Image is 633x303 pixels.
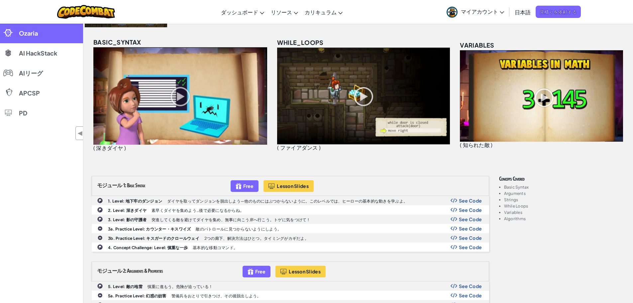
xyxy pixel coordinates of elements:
span: Free [255,269,265,274]
li: While Loops [504,204,625,208]
span: See Code [459,198,482,203]
a: 日本語 [511,3,534,21]
span: Basic Syntax [127,182,145,189]
span: variables [460,41,494,49]
span: Arguments & Properties [127,267,163,274]
a: リソース [267,3,301,21]
p: 基本的な移動コマンド。 [193,245,238,250]
img: IconFreeLevelv2.svg [236,182,242,190]
span: See Code [459,293,482,298]
img: Show Code Logo [451,198,457,203]
a: 5a. Practice Level: 幻惑の妨害 警備兵をおとりで引きつけ、その後脱出しよう。 Show Code Logo See Code [92,291,489,300]
h3: Concepts covered [499,176,625,182]
span: モジュール [97,182,122,189]
img: Show Code Logo [451,235,457,240]
span: Lesson Slides [277,183,309,189]
a: 見積りを依頼する [536,6,581,18]
span: AIリーグ [19,70,43,76]
span: AI HackStack [19,50,57,56]
a: 3b. Practice Level: キスガードのクロールウェイ 2つの廊下、解決方法はひとつ。タイミングがカギだよ。 Show Code Logo See Code [92,233,489,242]
img: IconFreeLevelv2.svg [248,268,254,275]
span: 知られた敵 [463,141,490,148]
span: ダッシュボード [221,9,258,16]
span: See Code [459,207,482,213]
span: basic_syntax [93,38,141,46]
p: 素早くダイヤを集めよう…後で必要になるからね。 [152,208,244,213]
img: IconChallengeLevel.svg [97,207,103,213]
span: 深きダイヤ [96,144,123,151]
span: Ozaria [19,30,38,36]
span: 2: [123,267,126,274]
span: ( [460,141,462,148]
button: Lesson Slides [275,266,326,277]
img: Show Code Logo [451,293,457,298]
span: Free [243,183,254,189]
img: IconChallengeLevel.svg [97,216,103,222]
img: IconPracticeLevel.svg [97,226,103,231]
img: avatar [447,7,458,18]
img: Show Code Logo [451,208,457,212]
span: ( [277,144,279,151]
button: Lesson Slides [264,180,314,192]
li: Basic Syntax [504,185,625,189]
b: 3b. Practice Level: キスガードのクロールウェイ [108,236,199,241]
img: Show Code Logo [451,284,457,288]
img: basic_syntax_unlocked.png [93,47,267,145]
b: 4. Concept Challenge: Level: 慎重な一歩 [108,245,188,250]
span: モジュール [97,267,122,274]
a: 3. Level: 影の守護者 突進してくる敵を避けてダイヤを集め、無事に向こう岸へ行こう。トゲに気をつけて！ Show Code Logo See Code [92,215,489,224]
span: カリキュラム [305,9,337,16]
span: ) [124,144,126,151]
span: ) [319,144,321,151]
p: 突進してくる敵を避けてダイヤを集め、無事に向こう岸へ行こう。トゲに気をつけて！ [152,218,311,222]
span: リソース [271,9,292,16]
a: 1. Level: 地下牢のダンジョン ダイヤを取ってダンジョンを脱出しよう—他のものにはぶつからないように。このレベルでは、ヒーローの基本的な動きを学ぶよ。 Show Code Logo Se... [92,196,489,205]
img: Show Code Logo [451,226,457,231]
a: マイアカウント [443,1,507,22]
span: See Code [459,226,482,231]
b: 2. Level: 深きダイヤ [108,208,147,213]
img: IconPracticeLevel.svg [97,235,103,240]
span: Lesson Slides [289,269,321,274]
a: ダッシュボード [218,3,267,21]
span: ファイアダンス [280,144,318,151]
span: ) [491,141,492,148]
span: See Code [459,283,482,289]
b: 5a. Practice Level: 幻惑の妨害 [108,293,166,298]
li: Variables [504,210,625,215]
img: IconPracticeLevel.svg [97,293,103,298]
p: ダイヤを取ってダンジョンを脱出しよう—他のものにはぶつからないように。このレベルでは、ヒーローの基本的な動きを学ぶよ。 [167,199,407,203]
img: IconChallengeLevel.svg [97,283,103,289]
p: 2つの廊下、解決方法はひとつ。タイミングがカギだよ。 [204,236,309,240]
a: カリキュラム [301,3,346,21]
span: See Code [459,235,482,240]
p: 警備兵をおとりで引きつけ、その後脱出しよう。 [171,294,261,298]
span: ◀ [77,128,83,138]
a: 5. Level: 敵の地雷 慎重に進もう。危険が迫っている！ Show Code Logo See Code [92,281,489,291]
span: マイアカウント [461,8,504,15]
img: IconChallengeLevel.svg [97,198,103,204]
span: See Code [459,244,482,250]
li: Arguments [504,191,625,196]
img: variables_unlocked.png [460,50,623,142]
span: 1: [123,182,126,189]
b: 3a. Practice Level: カウンター・キスワイズ [108,227,191,231]
a: 4. Concept Challenge: Level: 慎重な一歩 基本的な移動コマンド。 Show Code Logo See Code [92,242,489,252]
a: 2. Level: 深きダイヤ 素早くダイヤを集めよう…後で必要になるからね。 Show Code Logo See Code [92,205,489,215]
p: 慎重に進もう。危険が迫っている！ [148,284,213,289]
b: 5. Level: 敵の地雷 [108,284,143,289]
img: Show Code Logo [451,245,457,249]
img: IconChallengeLevel.svg [97,244,103,250]
li: Algorithms [504,217,625,221]
span: while_loops [277,39,323,46]
li: Strings [504,198,625,202]
span: See Code [459,217,482,222]
b: 1. Level: 地下牢のダンジョン [108,199,162,204]
p: 敵のパトロールに見つからないようにしよう。 [196,227,281,231]
b: 3. Level: 影の守護者 [108,217,147,222]
img: CodeCombat logo [57,5,115,19]
img: Show Code Logo [451,217,457,222]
